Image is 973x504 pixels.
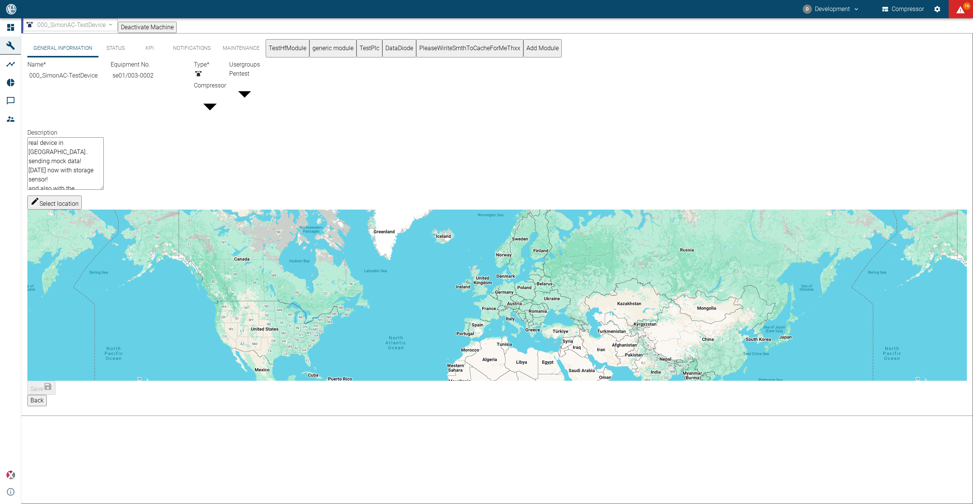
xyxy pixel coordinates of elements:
button: Settings [930,2,944,16]
button: Deactivate Machine [118,22,177,33]
textarea: real device in [GEOGRAPHIC_DATA].. sending mock data! [DATE] now with storage sensor! and also wi... [27,137,104,190]
button: Status [98,39,133,57]
button: TestPlc [357,39,382,57]
button: PleaseWiriteSmthToCacheForMeThxx [416,39,523,57]
label: Type * [194,61,209,68]
button: Compressor [881,2,926,16]
button: generic module [309,39,357,57]
img: logo [5,4,17,14]
input: Equipment No. [111,69,195,82]
input: Name [27,69,111,82]
div: Pentest [229,69,260,78]
span: 000_SimonAC-TestDevice [37,21,106,29]
img: Xplore Logo [6,471,15,480]
span: 16 [963,2,971,10]
button: dev@neaxplore.com [802,2,861,16]
button: KPI [133,39,167,57]
label: Name * [27,61,46,68]
button: Notifications [167,39,217,57]
label: Description [27,129,57,136]
span: Compressor [194,81,226,90]
a: 000_SimonAC-TestDevice [25,20,106,29]
div: D [803,5,812,14]
button: Add Module [523,39,562,57]
button: Maintenance [217,39,266,57]
label: Equipment No. [111,61,150,68]
button: Save [27,381,55,395]
button: Select location [27,196,82,210]
button: General Information [27,39,98,57]
button: Back [27,395,47,406]
button: DataDiode [382,39,416,57]
label: Usergroups [229,61,260,68]
button: TestHfModule [266,39,309,57]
